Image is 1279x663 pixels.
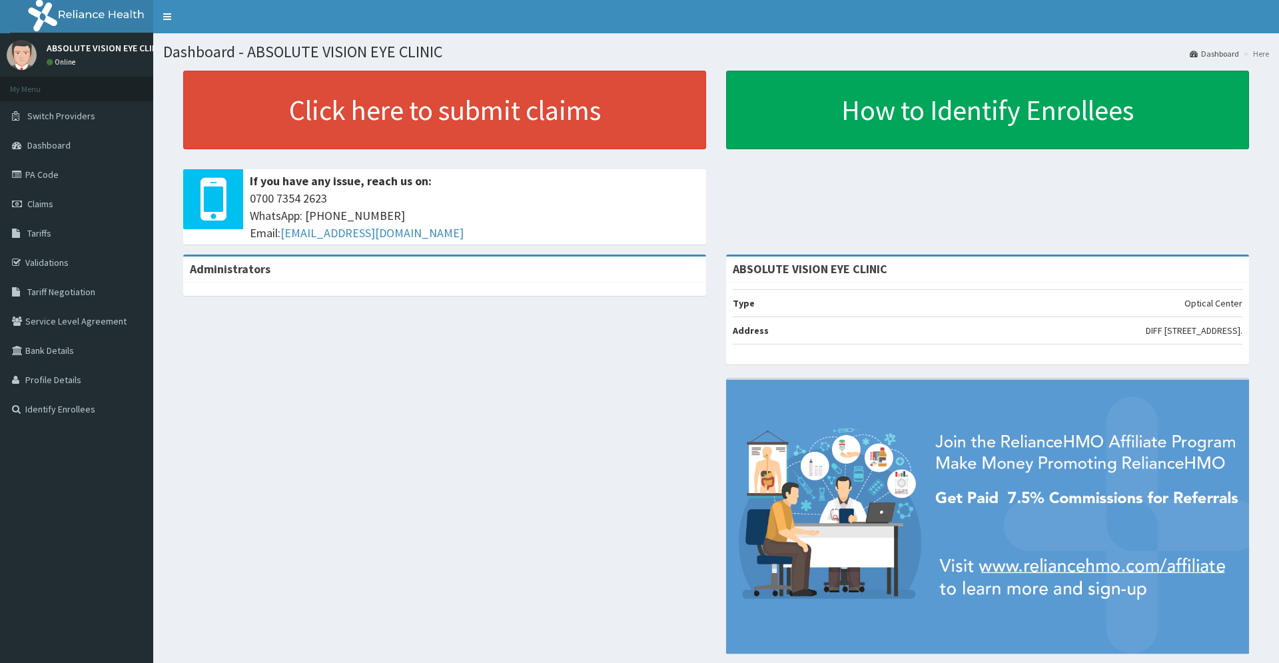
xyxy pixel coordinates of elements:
[183,71,706,149] a: Click here to submit claims
[726,71,1249,149] a: How to Identify Enrollees
[1190,48,1239,59] a: Dashboard
[250,190,699,241] span: 0700 7354 2623 WhatsApp: [PHONE_NUMBER] Email:
[190,261,270,277] b: Administrators
[733,261,887,277] strong: ABSOLUTE VISION EYE CLINIC
[47,57,79,67] a: Online
[280,225,464,241] a: [EMAIL_ADDRESS][DOMAIN_NAME]
[7,40,37,70] img: User Image
[163,43,1269,61] h1: Dashboard - ABSOLUTE VISION EYE CLINIC
[733,297,755,309] b: Type
[726,380,1249,654] img: provider-team-banner.png
[1184,297,1242,310] p: Optical Center
[733,325,769,336] b: Address
[1240,48,1269,59] li: Here
[27,139,71,151] span: Dashboard
[27,198,53,210] span: Claims
[27,110,95,122] span: Switch Providers
[27,286,95,298] span: Tariff Negotiation
[250,173,432,189] b: If you have any issue, reach us on:
[1146,324,1242,337] p: DIFF [STREET_ADDRESS].
[47,43,166,53] p: ABSOLUTE VISION EYE CLINIC
[27,227,51,239] span: Tariffs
